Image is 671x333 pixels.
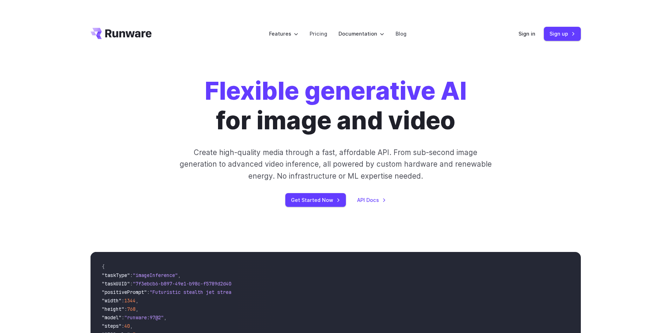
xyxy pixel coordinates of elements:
span: "taskType" [102,272,130,278]
a: Get Started Now [285,193,346,207]
span: "width" [102,297,122,304]
span: : [122,323,124,329]
p: Create high-quality media through a fast, affordable API. From sub-second image generation to adv... [179,147,492,182]
span: 40 [124,323,130,329]
span: { [102,264,105,270]
span: "taskUUID" [102,280,130,287]
span: : [124,306,127,312]
span: , [130,323,133,329]
a: Go to / [91,28,152,39]
a: Pricing [310,30,327,38]
span: 1344 [124,297,136,304]
span: : [130,280,133,287]
span: : [147,289,150,295]
strong: Flexible generative AI [205,76,467,106]
span: , [178,272,181,278]
span: 768 [127,306,136,312]
label: Documentation [338,30,384,38]
span: "model" [102,314,122,321]
span: : [130,272,133,278]
span: : [122,297,124,304]
span: "Futuristic stealth jet streaking through a neon-lit cityscape with glowing purple exhaust" [150,289,406,295]
span: , [136,306,138,312]
a: Sign in [518,30,535,38]
a: Sign up [544,27,581,41]
span: , [164,314,167,321]
h1: for image and video [205,76,467,135]
span: "positivePrompt" [102,289,147,295]
a: API Docs [357,196,386,204]
span: "height" [102,306,124,312]
span: "runware:97@2" [124,314,164,321]
span: "steps" [102,323,122,329]
span: : [122,314,124,321]
span: "imageInference" [133,272,178,278]
span: "7f3ebcb6-b897-49e1-b98c-f5789d2d40d7" [133,280,240,287]
span: , [136,297,138,304]
label: Features [269,30,298,38]
a: Blog [396,30,406,38]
